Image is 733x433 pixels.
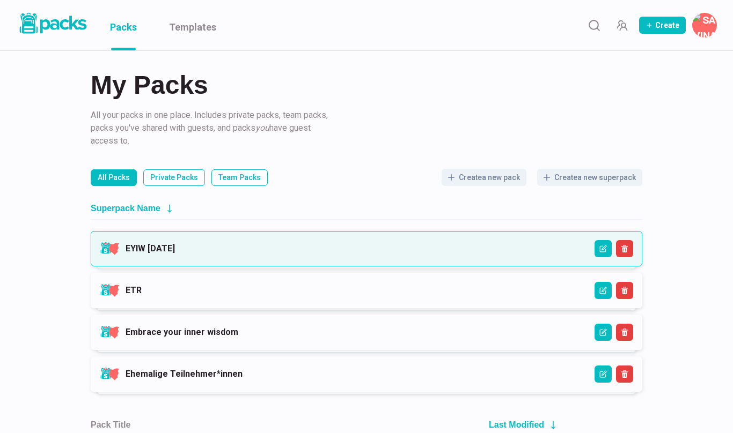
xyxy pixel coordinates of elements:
h2: Pack Title [91,420,130,430]
p: All your packs in one place. Includes private packs, team packs, packs you've shared with guests,... [91,109,332,147]
h2: Superpack Name [91,203,160,213]
button: Search [583,14,605,36]
a: Packs logo [16,11,89,40]
button: Edit [595,282,612,299]
button: Delete Superpack [616,324,633,341]
button: Edit [595,240,612,257]
button: Delete Superpack [616,282,633,299]
button: Delete Superpack [616,240,633,257]
button: Createa new superpack [537,169,642,186]
h2: My Packs [91,72,642,98]
p: All Packs [98,172,130,183]
p: Team Packs [218,172,261,183]
button: Createa new pack [442,169,526,186]
p: Private Packs [150,172,198,183]
button: Edit [595,365,612,383]
button: Manage Team Invites [611,14,633,36]
button: Edit [595,324,612,341]
i: you [255,123,269,133]
img: Packs logo [16,11,89,36]
h2: Last Modified [489,420,544,430]
button: Create Pack [639,17,686,34]
button: Delete Superpack [616,365,633,383]
button: Savina Tilmann [692,13,717,38]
